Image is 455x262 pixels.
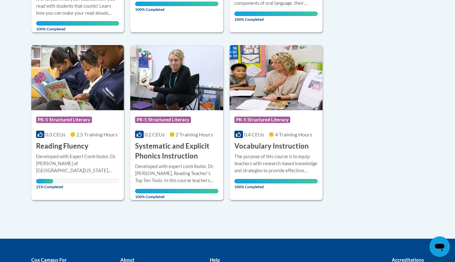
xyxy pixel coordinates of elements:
[36,179,54,189] span: 21% Completed
[244,131,264,137] span: 0.4 CEUs
[176,131,213,137] span: 2 Training Hours
[135,189,218,193] div: Your progress
[230,45,322,200] a: Course LogoPK-5 Structured Literacy0.4 CEUs4 Training Hours Vocabulary InstructionThe purpose of ...
[36,141,88,151] h3: Reading Fluency
[234,179,318,183] div: Your progress
[135,163,218,184] div: Developed with expert contributor, Dr. [PERSON_NAME], Reading Teacherʹs Top Ten Tools. In this co...
[275,131,312,137] span: 4 Training Hours
[234,12,318,22] span: 100% Completed
[135,2,218,6] div: Your progress
[234,153,318,174] div: The purpose of this course is to equip teachers with research-based knowledge and strategies to p...
[31,45,124,110] img: Course Logo
[45,131,65,137] span: 0.3 CEUs
[145,131,165,137] span: 0.2 CEUs
[234,141,309,151] h3: Vocabulary Instruction
[36,117,92,123] span: PK-5 Structured Literacy
[36,21,119,31] span: 100% Completed
[135,189,218,199] span: 100% Completed
[36,179,54,183] div: Your progress
[429,236,450,257] iframe: Button to launch messaging window
[234,179,318,189] span: 100% Completed
[36,21,119,26] div: Your progress
[36,153,119,174] div: Developed with Expert Contributor, Dr. [PERSON_NAME] of [GEOGRAPHIC_DATA][US_STATE], [GEOGRAPHIC_...
[135,2,218,12] span: 100% Completed
[130,45,223,110] img: Course Logo
[130,45,223,200] a: Course LogoPK-5 Structured Literacy0.2 CEUs2 Training Hours Systematic and Explicit Phonics Instr...
[135,117,191,123] span: PK-5 Structured Literacy
[31,45,124,200] a: Course LogoPK-5 Structured Literacy0.3 CEUs2.5 Training Hours Reading FluencyDeveloped with Exper...
[76,131,118,137] span: 2.5 Training Hours
[234,117,290,123] span: PK-5 Structured Literacy
[234,12,318,16] div: Your progress
[135,141,218,161] h3: Systematic and Explicit Phonics Instruction
[230,45,322,110] img: Course Logo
